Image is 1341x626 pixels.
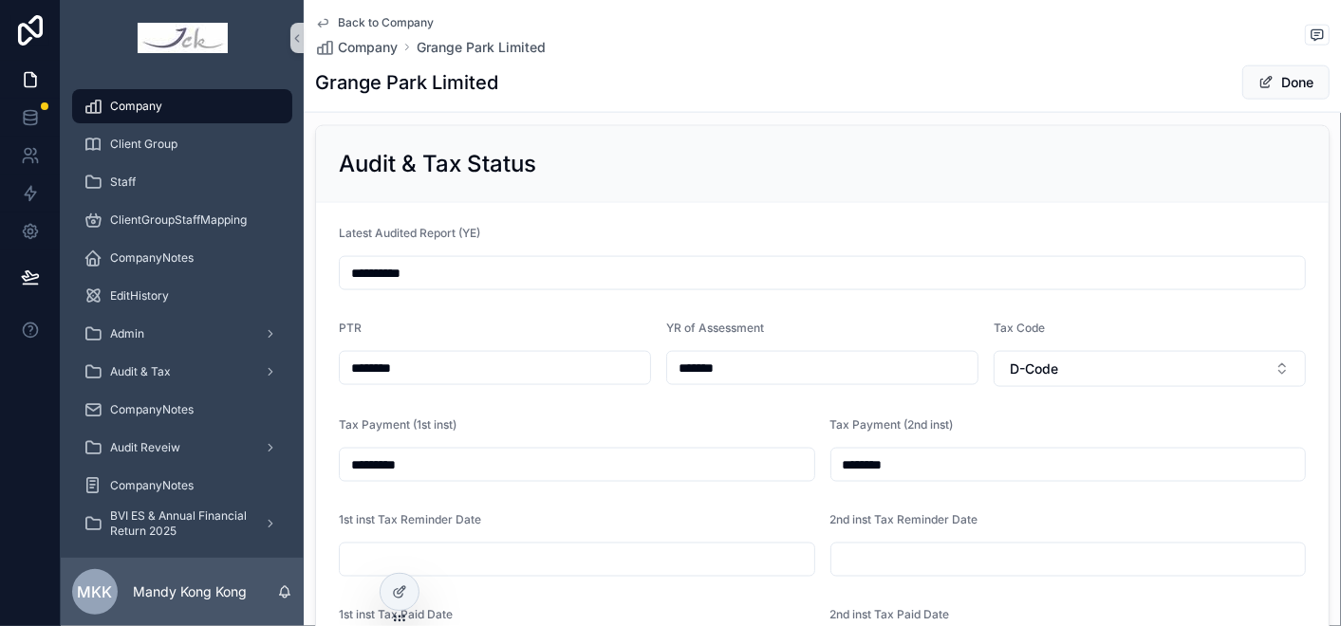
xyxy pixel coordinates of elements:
span: ClientGroupStaffMapping [110,212,247,228]
span: Admin [110,326,144,341]
span: PTR [339,321,362,335]
a: ClientGroupStaffMapping [72,203,292,237]
a: BVI ES & Annual Financial Return 2025 [72,506,292,541]
span: EditHistory [110,288,169,304]
a: Company [72,89,292,123]
span: Staff [110,175,136,190]
span: Client Group [110,137,177,152]
span: Tax Payment (2nd inst) [830,417,954,432]
span: MKK [78,580,113,603]
span: 2nd inst Tax Reminder Date [830,512,978,526]
span: CompanyNotes [110,250,194,266]
button: Done [1242,65,1330,100]
div: scrollable content [61,76,304,558]
span: 1st inst Tax Paid Date [339,607,453,621]
p: Mandy Kong Kong [133,582,247,601]
span: Company [110,99,162,114]
span: Latest Audited Report (YE) [339,226,480,240]
a: CompanyNotes [72,469,292,503]
img: App logo [138,23,228,53]
a: Company [315,38,398,57]
a: Audit & Tax [72,355,292,389]
span: 1st inst Tax Reminder Date [339,512,481,526]
span: 2nd inst Tax Paid Date [830,607,950,621]
span: YR of Assessment [666,321,764,335]
button: Select Button [994,351,1306,387]
span: Audit & Tax [110,364,171,379]
span: CompanyNotes [110,478,194,493]
h2: Audit & Tax Status [339,149,536,179]
a: Back to Company [315,15,434,30]
span: Back to Company [338,15,434,30]
a: CompanyNotes [72,393,292,427]
h1: Grange Park Limited [315,69,498,96]
span: CompanyNotes [110,402,194,417]
a: Grange Park Limited [417,38,546,57]
span: D-Code [1010,359,1058,378]
a: EditHistory [72,279,292,313]
a: Client Group [72,127,292,161]
span: Tax Payment (1st inst) [339,417,456,432]
a: Audit Reveiw [72,431,292,465]
span: BVI ES & Annual Financial Return 2025 [110,508,249,539]
a: Admin [72,317,292,351]
span: Tax Code [994,321,1045,335]
a: Staff [72,165,292,199]
span: Company [338,38,398,57]
a: CompanyNotes [72,241,292,275]
span: Audit Reveiw [110,440,180,455]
